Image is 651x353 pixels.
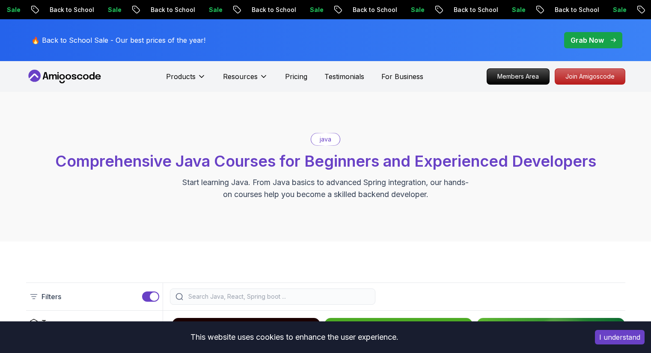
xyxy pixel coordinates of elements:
button: Accept cookies [595,330,645,344]
p: Start learning Java. From Java basics to advanced Spring integration, our hands-on courses help y... [182,176,470,200]
a: Join Amigoscode [555,68,625,85]
p: Sale [499,6,526,14]
a: Members Area [487,68,550,85]
p: java [320,135,331,144]
a: For Business [381,71,423,82]
p: Sale [297,6,324,14]
a: Testimonials [324,71,364,82]
div: This website uses cookies to enhance the user experience. [6,328,582,347]
p: Products [166,71,196,82]
p: Grab Now [571,35,604,45]
p: Back to School [137,6,196,14]
p: Sale [398,6,425,14]
p: Sale [196,6,223,14]
button: Products [166,71,206,88]
p: Join Amigoscode [555,69,625,84]
span: Comprehensive Java Courses for Beginners and Experienced Developers [55,152,596,171]
p: Back to School [36,6,95,14]
p: Back to School [541,6,600,14]
a: Pricing [285,71,307,82]
p: 🔥 Back to School Sale - Our best prices of the year! [31,35,205,45]
p: Sale [95,6,122,14]
p: Members Area [487,69,549,84]
h2: Type [42,318,58,328]
p: Resources [223,71,258,82]
p: Back to School [440,6,499,14]
input: Search Java, React, Spring boot ... [187,292,370,301]
p: Back to School [339,6,398,14]
p: Filters [42,291,61,302]
p: Back to School [238,6,297,14]
button: Resources [223,71,268,88]
p: Sale [600,6,627,14]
